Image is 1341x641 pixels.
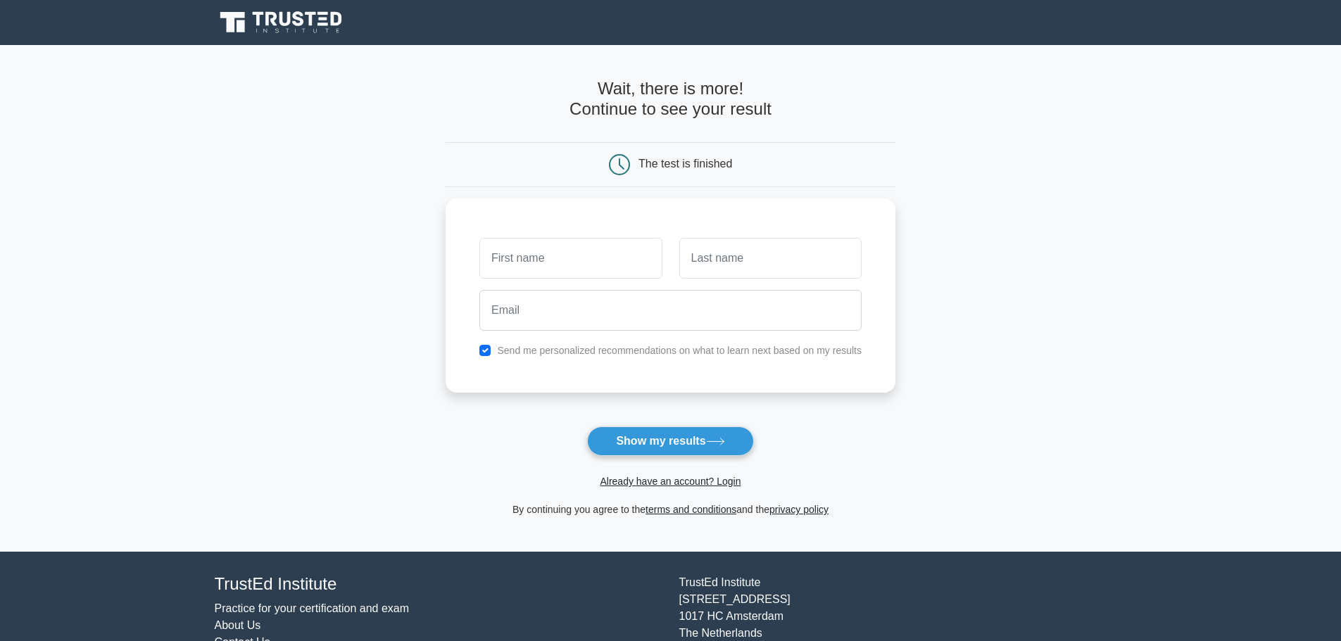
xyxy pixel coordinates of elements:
button: Show my results [587,426,753,456]
div: The test is finished [638,158,732,170]
label: Send me personalized recommendations on what to learn next based on my results [497,345,862,356]
a: terms and conditions [646,504,736,515]
div: By continuing you agree to the and the [437,501,904,518]
h4: TrustEd Institute [215,574,662,595]
a: Already have an account? Login [600,476,741,487]
input: Last name [679,238,862,279]
a: Practice for your certification and exam [215,602,410,614]
a: privacy policy [769,504,829,515]
a: About Us [215,619,261,631]
h4: Wait, there is more! Continue to see your result [446,79,895,120]
input: Email [479,290,862,331]
input: First name [479,238,662,279]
